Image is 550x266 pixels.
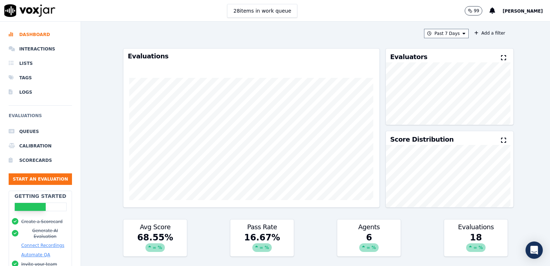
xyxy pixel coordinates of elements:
img: voxjar logo [4,4,55,17]
h6: Evaluations [9,111,72,124]
div: Open Intercom Messenger [526,241,543,259]
p: 99 [474,8,479,14]
div: 68.55 % [123,232,187,256]
button: Connect Recordings [21,243,64,248]
button: [PERSON_NAME] [502,6,550,15]
div: 18 [444,232,508,256]
h3: Pass Rate [235,224,289,230]
h3: Avg Score [128,224,182,230]
h2: Getting Started [14,192,66,200]
button: Add a filter [472,29,508,37]
a: Calibration [9,139,72,153]
div: 6 [337,232,401,256]
h3: Score Distribution [390,136,454,143]
button: Automate QA [21,252,50,258]
h3: Evaluators [390,54,427,60]
div: ∞ % [466,243,486,252]
a: Lists [9,56,72,71]
a: Logs [9,85,72,99]
h3: Agents [342,224,396,230]
a: Dashboard [9,27,72,42]
h3: Evaluations [448,224,503,230]
button: Generate AI Evaluation [21,228,69,239]
span: [PERSON_NAME] [502,9,543,14]
a: Tags [9,71,72,85]
div: ∞ % [145,243,165,252]
h3: Evaluations [128,53,375,59]
div: 16.67 % [230,232,294,256]
button: 99 [465,6,482,15]
a: Scorecards [9,153,72,168]
div: ∞ % [359,243,379,252]
button: Create a Scorecard [21,219,63,225]
a: Queues [9,124,72,139]
a: Interactions [9,42,72,56]
div: ∞ % [252,243,272,252]
button: 28items in work queue [227,4,297,18]
button: Past 7 Days [424,29,469,38]
button: Start an Evaluation [9,173,72,185]
button: 99 [465,6,490,15]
